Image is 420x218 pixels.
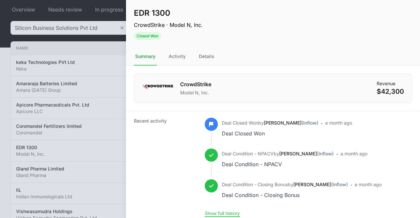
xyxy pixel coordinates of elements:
[134,8,203,18] h1: EDR 1300
[377,80,404,87] dt: Revenue
[167,48,187,66] div: Activity
[317,151,334,156] span: (Inflow)
[377,87,404,96] dd: $42,300
[198,48,216,66] div: Details
[222,182,288,187] span: Deal Condition - Closing Bonus
[222,120,258,126] span: Deal Closed Won
[126,48,420,66] nav: Tabs
[134,118,197,217] dt: Recent activity
[222,181,348,188] p: by
[180,80,211,88] h1: CrowdStrike
[205,210,240,216] button: Show full history
[331,182,348,187] span: (Inflow)
[142,80,174,93] img: CrowdStrike
[350,181,352,200] span: ·
[205,118,382,210] ul: Activity history timeline
[355,182,382,187] time: a month ago
[264,120,318,126] a: [PERSON_NAME](Inflow)
[341,151,367,156] time: a month ago
[293,182,348,187] a: [PERSON_NAME](Inflow)
[134,21,203,29] p: CrowdStrike · Model N, Inc.
[279,151,334,156] a: [PERSON_NAME](Inflow)
[222,190,348,200] div: Deal Condition - Closing Bonus
[325,120,352,126] time: a month ago
[180,89,211,96] p: Model N, Inc.
[302,120,318,126] span: (Inflow)
[393,8,412,40] div: Deal actions
[134,48,157,66] div: Summary
[222,160,334,169] div: Deal Condition - NPACV
[336,150,338,169] span: ·
[222,151,274,156] span: Deal Condition - NPACV
[222,150,334,157] p: by
[222,129,318,138] div: Deal Closed Won
[321,119,323,138] span: ·
[222,120,318,126] p: by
